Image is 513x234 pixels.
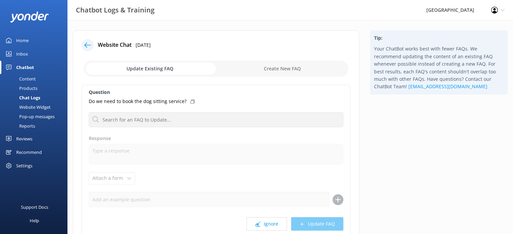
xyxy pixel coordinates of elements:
[89,98,187,105] p: Do we need to book the dog sitting service?
[98,41,132,49] h4: Website Chat
[4,93,40,102] div: Chat Logs
[16,159,32,172] div: Settings
[4,74,36,83] div: Content
[89,112,343,127] input: Search for an FAQ to Update...
[4,102,51,112] div: Website Widget
[16,47,28,61] div: Inbox
[4,83,37,93] div: Products
[136,41,151,49] p: [DATE]
[89,135,343,142] label: Response
[16,34,29,47] div: Home
[16,132,32,145] div: Reviews
[4,121,35,131] div: Reports
[374,45,504,90] p: Your ChatBot works best with fewer FAQs. We recommend updating the content of an existing FAQ whe...
[30,214,39,227] div: Help
[21,200,48,214] div: Support Docs
[374,34,504,42] h4: Tip:
[247,217,287,231] button: Ignore
[4,112,67,121] a: Pop-up messages
[408,83,487,90] a: [EMAIL_ADDRESS][DOMAIN_NAME]
[89,192,329,207] input: Add an example question
[89,89,343,96] label: Question
[4,112,55,121] div: Pop-up messages
[4,83,67,93] a: Products
[76,5,154,15] h3: Chatbot Logs & Training
[16,145,42,159] div: Recommend
[16,61,34,74] div: Chatbot
[10,11,49,23] img: yonder-white-logo.png
[4,102,67,112] a: Website Widget
[4,121,67,131] a: Reports
[4,93,67,102] a: Chat Logs
[4,74,67,83] a: Content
